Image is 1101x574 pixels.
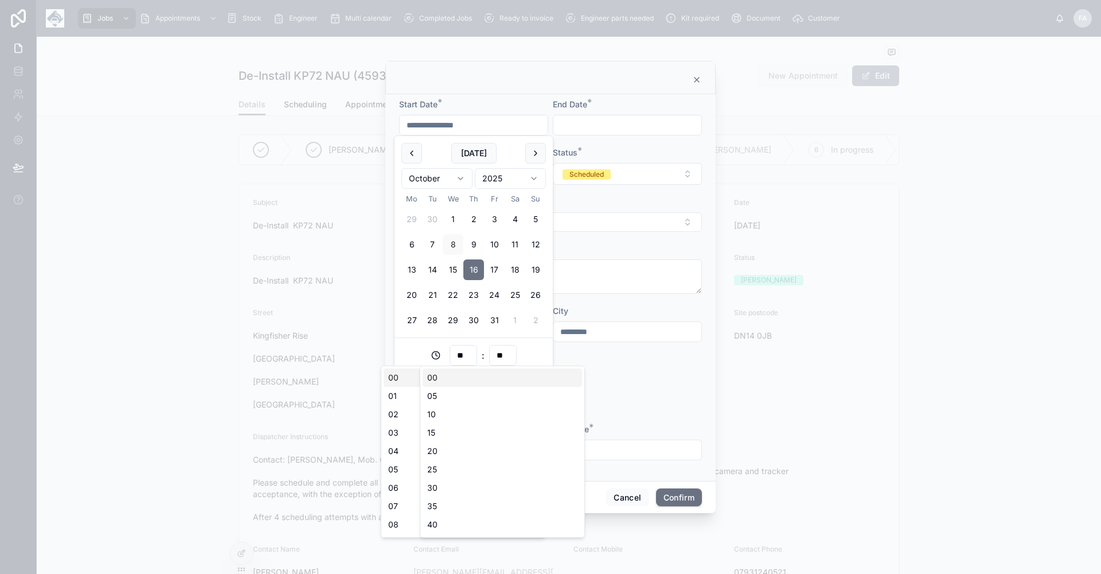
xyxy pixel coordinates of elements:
[656,488,702,507] button: Confirm
[384,369,543,387] div: 00
[423,405,582,424] div: 10
[422,310,443,331] button: Tuesday, 28 October 2025
[399,99,438,109] span: Start Date
[384,497,543,515] div: 07
[463,234,484,255] button: Thursday, 9 October 2025
[443,310,463,331] button: Wednesday, 29 October 2025
[420,366,585,538] div: Suggestions
[505,259,525,280] button: Saturday, 18 October 2025
[484,259,505,280] button: Friday, 17 October 2025
[451,143,497,164] button: [DATE]
[401,209,422,230] button: Monday, 29 September 2025
[443,193,463,204] th: Wednesday
[401,259,422,280] button: Monday, 13 October 2025
[423,424,582,442] div: 15
[423,460,582,479] div: 25
[423,515,582,534] div: 40
[443,209,463,230] button: Wednesday, 1 October 2025
[422,209,443,230] button: Tuesday, 30 September 2025
[463,285,484,305] button: Thursday, 23 October 2025
[484,310,505,331] button: Friday, 31 October 2025
[422,285,443,305] button: Tuesday, 21 October 2025
[553,148,577,157] span: Status
[463,209,484,230] button: Thursday, 2 October 2025
[484,234,505,255] button: Friday, 10 October 2025
[443,285,463,305] button: Wednesday, 22 October 2025
[423,387,582,405] div: 05
[525,310,546,331] button: Sunday, 2 November 2025
[381,366,546,538] div: Suggestions
[463,310,484,331] button: Thursday, 30 October 2025
[606,488,649,507] button: Cancel
[525,234,546,255] button: Sunday, 12 October 2025
[384,442,543,460] div: 04
[505,209,525,230] button: Saturday, 4 October 2025
[463,259,484,280] button: Thursday, 16 October 2025, selected
[401,285,422,305] button: Monday, 20 October 2025
[553,99,587,109] span: End Date
[422,259,443,280] button: Tuesday, 14 October 2025
[443,234,463,255] button: Today, Wednesday, 8 October 2025
[422,193,443,204] th: Tuesday
[423,479,582,497] div: 30
[401,193,546,331] table: October 2025
[525,209,546,230] button: Sunday, 5 October 2025
[384,424,543,442] div: 03
[505,234,525,255] button: Saturday, 11 October 2025
[463,193,484,204] th: Thursday
[401,310,422,331] button: Monday, 27 October 2025
[525,285,546,305] button: Sunday, 26 October 2025
[443,259,463,280] button: Wednesday, 15 October 2025
[423,369,582,387] div: 00
[505,285,525,305] button: Saturday, 25 October 2025
[423,534,582,552] div: 45
[525,259,546,280] button: Sunday, 19 October 2025
[401,234,422,255] button: Monday, 6 October 2025
[525,193,546,204] th: Sunday
[484,193,505,204] th: Friday
[384,515,543,534] div: 08
[484,285,505,305] button: Friday, 24 October 2025
[384,405,543,424] div: 02
[384,479,543,497] div: 06
[553,163,702,185] button: Select Button
[423,442,582,460] div: 20
[505,310,525,331] button: Saturday, 1 November 2025
[422,234,443,255] button: Tuesday, 7 October 2025
[401,193,422,204] th: Monday
[484,209,505,230] button: Friday, 3 October 2025
[553,306,568,316] span: City
[505,193,525,204] th: Saturday
[423,497,582,515] div: 35
[569,169,604,180] div: Scheduled
[384,387,543,405] div: 01
[401,345,546,366] div: :
[384,460,543,479] div: 05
